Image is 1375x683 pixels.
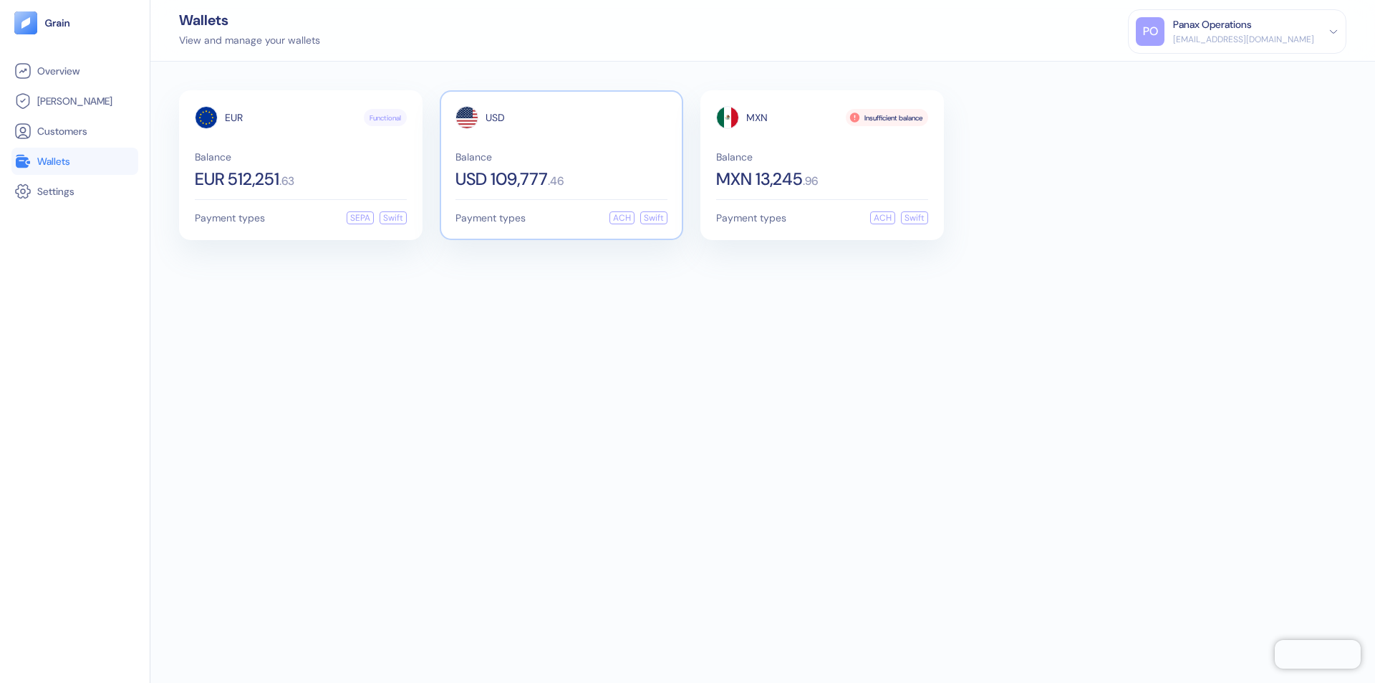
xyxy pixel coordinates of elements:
div: ACH [870,211,895,224]
div: Swift [901,211,928,224]
div: [EMAIL_ADDRESS][DOMAIN_NAME] [1173,33,1314,46]
span: Balance [716,152,928,162]
span: EUR 512,251 [195,171,279,188]
a: Settings [14,183,135,200]
span: [PERSON_NAME] [37,94,112,108]
span: USD 109,777 [455,171,548,188]
img: logo [44,18,71,28]
span: . 63 [279,176,294,187]
a: Overview [14,62,135,80]
div: SEPA [347,211,374,224]
div: Swift [380,211,407,224]
span: MXN [746,113,768,123]
span: Balance [455,152,667,162]
div: ACH [609,211,635,224]
iframe: Chatra live chat [1275,640,1361,669]
span: . 46 [548,176,564,187]
span: Balance [195,152,407,162]
div: Panax Operations [1173,17,1252,32]
span: EUR [225,113,243,123]
a: Customers [14,123,135,140]
span: Settings [37,184,74,199]
div: Wallets [179,13,320,27]
span: Wallets [37,154,70,168]
img: logo-tablet-V2.svg [14,11,37,34]
span: Customers [37,124,87,138]
div: Insufficient balance [846,109,928,126]
span: Payment types [195,213,265,223]
span: Overview [37,64,79,78]
span: MXN 13,245 [716,171,803,188]
a: Wallets [14,153,135,170]
a: [PERSON_NAME] [14,92,135,110]
span: Payment types [716,213,786,223]
span: USD [486,113,505,123]
span: . 96 [803,176,818,187]
span: Functional [370,113,401,123]
div: View and manage your wallets [179,33,320,48]
div: PO [1136,17,1164,46]
div: Swift [640,211,667,224]
span: Payment types [455,213,526,223]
